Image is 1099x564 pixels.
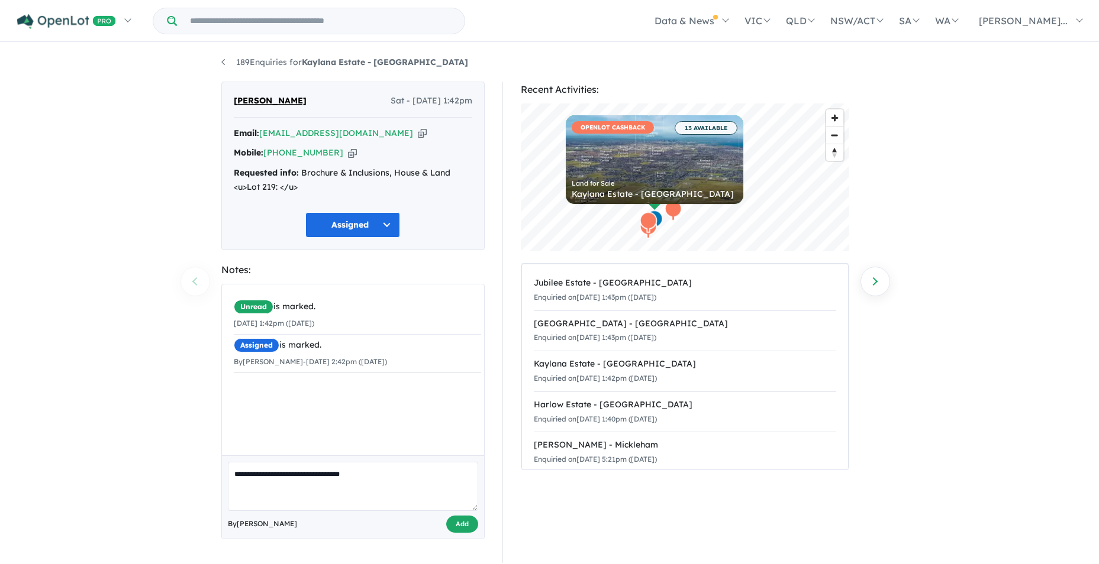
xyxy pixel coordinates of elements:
div: Recent Activities: [521,82,849,98]
div: Map marker [645,210,663,232]
button: Reset bearing to north [826,144,843,161]
div: Jubilee Estate - [GEOGRAPHIC_DATA] [534,276,836,290]
a: Harlow Estate - [GEOGRAPHIC_DATA]Enquiried on[DATE] 1:40pm ([DATE]) [534,391,836,433]
div: Map marker [664,200,682,222]
a: 189Enquiries forKaylana Estate - [GEOGRAPHIC_DATA] [221,57,468,67]
img: Openlot PRO Logo White [17,14,116,29]
canvas: Map [521,103,849,251]
div: Land for Sale [572,180,737,187]
a: Jubilee Estate - [GEOGRAPHIC_DATA]Enquiried on[DATE] 1:43pm ([DATE]) [534,270,836,311]
small: Enquiried on [DATE] 5:21pm ([DATE]) [534,455,657,463]
div: Kaylana Estate - [GEOGRAPHIC_DATA] [534,357,836,371]
small: By [PERSON_NAME] - [DATE] 2:42pm ([DATE]) [234,357,387,366]
strong: Email: [234,128,259,138]
small: [DATE] 1:42pm ([DATE]) [234,319,314,328]
strong: Mobile: [234,147,263,158]
div: Harlow Estate - [GEOGRAPHIC_DATA] [534,398,836,412]
span: [PERSON_NAME] [234,94,307,108]
span: By [PERSON_NAME] [228,518,297,530]
a: [GEOGRAPHIC_DATA] - [GEOGRAPHIC_DATA]Enquiried on[DATE] 1:43pm ([DATE]) [534,310,836,352]
small: Enquiried on [DATE] 1:43pm ([DATE]) [534,333,656,342]
span: Unread [234,300,273,314]
a: [EMAIL_ADDRESS][DOMAIN_NAME] [259,128,413,138]
a: [PHONE_NUMBER] [263,147,343,158]
nav: breadcrumb [221,56,878,70]
div: is marked. [234,338,481,352]
span: [PERSON_NAME]... [979,15,1068,27]
span: OPENLOT CASHBACK [572,121,654,134]
strong: Kaylana Estate - [GEOGRAPHIC_DATA] [302,57,468,67]
button: Copy [348,147,357,159]
div: is marked. [234,300,481,314]
div: Notes: [221,262,485,278]
div: Map marker [639,212,657,234]
button: Zoom in [826,109,843,127]
button: Copy [418,127,427,140]
span: 13 AVAILABLE [675,121,737,135]
a: OPENLOT CASHBACK 13 AVAILABLE Land for Sale Kaylana Estate - [GEOGRAPHIC_DATA] [566,115,743,204]
span: Sat - [DATE] 1:42pm [391,94,472,108]
div: Brochure & Inclusions, House & Land <u>Lot 219: </u> [234,166,472,195]
button: Assigned [305,212,400,238]
small: Enquiried on [DATE] 1:40pm ([DATE]) [534,414,657,423]
a: [PERSON_NAME] - MicklehamEnquiried on[DATE] 5:21pm ([DATE]) [534,432,836,473]
a: Kaylana Estate - [GEOGRAPHIC_DATA]Enquiried on[DATE] 1:42pm ([DATE]) [534,351,836,392]
div: Kaylana Estate - [GEOGRAPHIC_DATA] [572,190,737,198]
small: Enquiried on [DATE] 1:43pm ([DATE]) [534,293,656,302]
div: [PERSON_NAME] - Mickleham [534,438,836,452]
strong: Requested info: [234,167,299,178]
small: Enquiried on [DATE] 1:42pm ([DATE]) [534,374,657,383]
div: [GEOGRAPHIC_DATA] - [GEOGRAPHIC_DATA] [534,317,836,331]
button: Zoom out [826,127,843,144]
input: Try estate name, suburb, builder or developer [179,8,462,34]
button: Add [446,516,478,533]
span: Assigned [234,338,279,352]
